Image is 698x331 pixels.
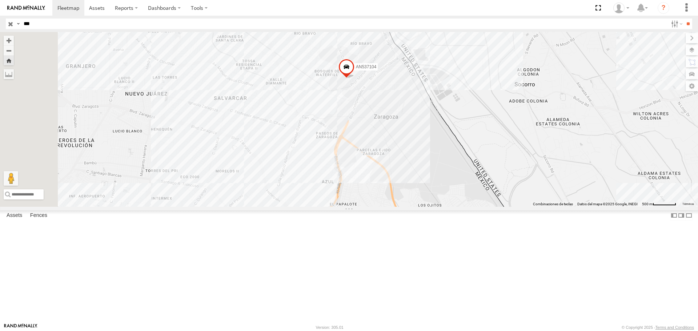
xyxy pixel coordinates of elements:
[622,325,694,330] div: © Copyright 2025 -
[7,5,45,11] img: rand-logo.svg
[4,45,14,56] button: Zoom out
[4,69,14,79] label: Measure
[27,211,51,221] label: Fences
[3,211,26,221] label: Assets
[4,56,14,65] button: Zoom Home
[655,325,694,330] a: Terms and Conditions
[682,202,694,205] a: Términos
[640,202,678,207] button: Escala del mapa: 500 m por 61 píxeles
[533,202,573,207] button: Combinaciones de teclas
[15,19,21,29] label: Search Query
[316,325,344,330] div: Version: 305.01
[611,3,632,13] div: MANUEL HERNANDEZ
[577,202,638,206] span: Datos del mapa ©2025 Google, INEGI
[658,2,669,14] i: ?
[685,210,693,221] label: Hide Summary Table
[356,64,377,69] span: AN537104
[4,324,37,331] a: Visit our Website
[668,19,684,29] label: Search Filter Options
[4,36,14,45] button: Zoom in
[642,202,653,206] span: 500 m
[670,210,678,221] label: Dock Summary Table to the Left
[678,210,685,221] label: Dock Summary Table to the Right
[4,171,18,186] button: Arrastra al hombrecito al mapa para abrir Street View
[686,81,698,91] label: Map Settings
